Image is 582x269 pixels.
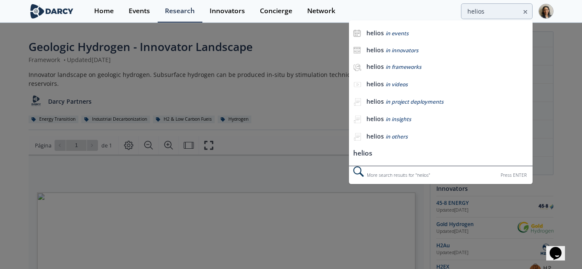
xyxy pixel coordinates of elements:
[307,8,335,14] div: Network
[353,29,361,37] img: icon
[366,80,384,88] b: helios
[366,97,384,105] b: helios
[165,8,195,14] div: Research
[210,8,245,14] div: Innovators
[546,235,573,261] iframe: chat widget
[461,3,533,19] input: Advanced Search
[386,98,444,105] span: in project deployments
[386,116,411,123] span: in insights
[386,30,409,37] span: in events
[129,8,150,14] div: Events
[386,47,418,54] span: in innovators
[366,46,384,54] b: helios
[386,133,408,140] span: in others
[349,146,533,161] li: helios
[366,115,384,123] b: helios
[29,4,75,19] img: logo-wide.svg
[366,132,384,140] b: helios
[501,171,527,180] div: Press ENTER
[366,62,384,71] b: helios
[386,81,408,88] span: in videos
[353,46,361,54] img: icon
[539,4,553,19] img: Profile
[386,63,421,71] span: in frameworks
[366,29,384,37] b: helios
[94,8,114,14] div: Home
[260,8,292,14] div: Concierge
[349,166,533,184] div: More search results for " helios "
